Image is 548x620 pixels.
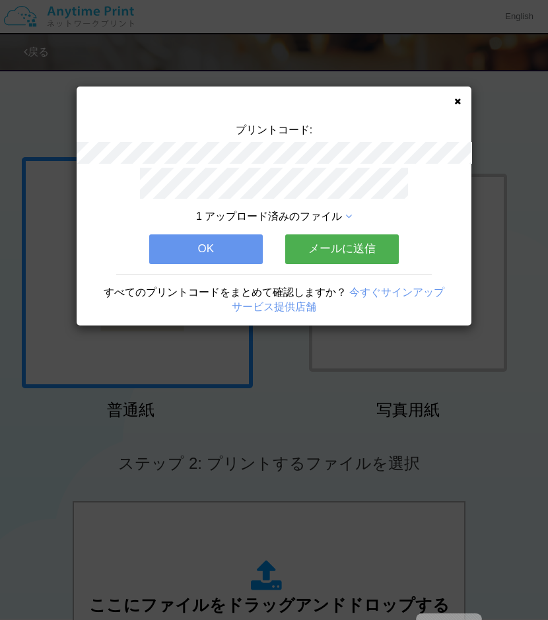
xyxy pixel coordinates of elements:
[349,287,444,298] a: 今すぐサインアップ
[196,211,342,222] span: 1 アップロード済みのファイル
[149,234,263,263] button: OK
[232,301,316,312] a: サービス提供店舗
[285,234,399,263] button: メールに送信
[236,124,312,135] span: プリントコード:
[104,287,347,298] span: すべてのプリントコードをまとめて確認しますか？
